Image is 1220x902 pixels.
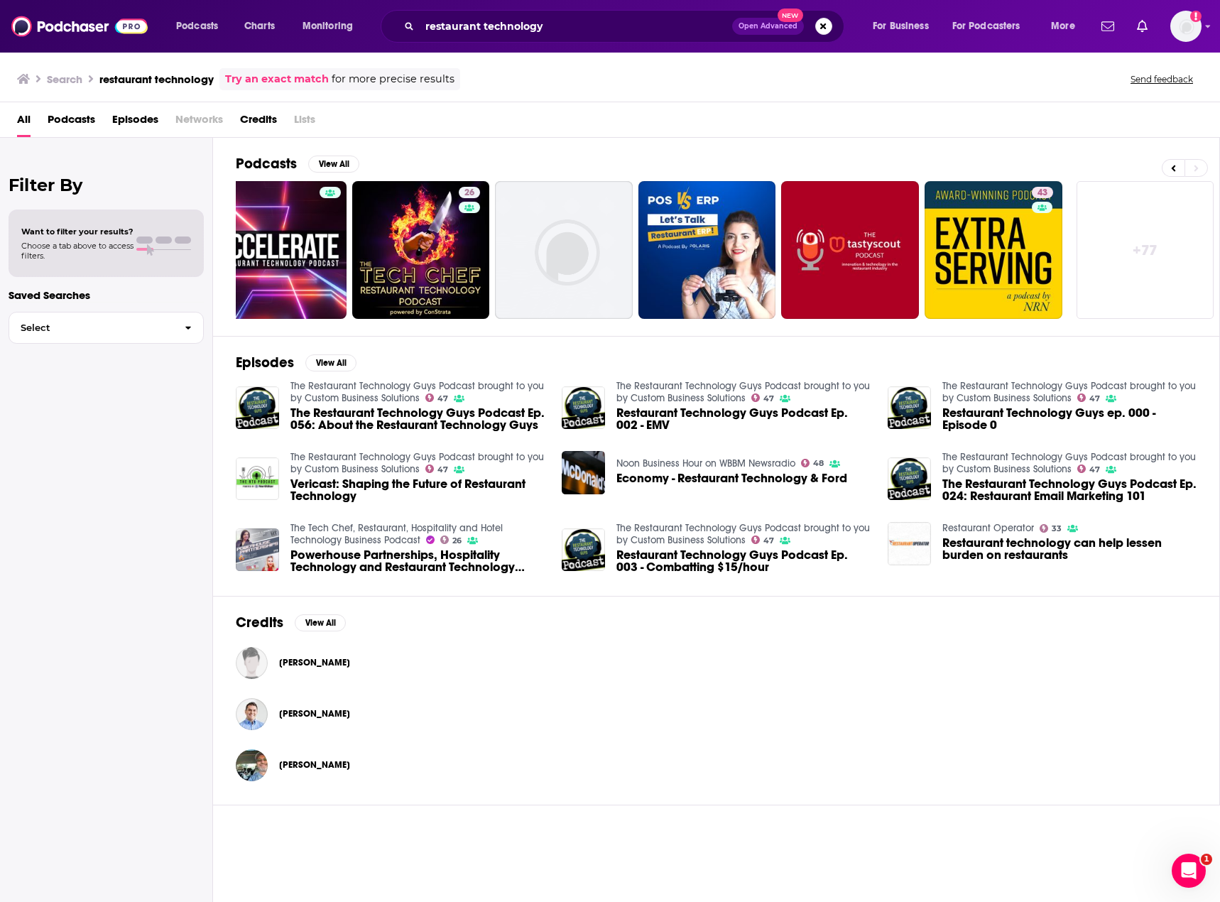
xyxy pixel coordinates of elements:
[236,386,279,430] img: The Restaurant Technology Guys Podcast Ep. 056: About the Restaurant Technology Guys
[11,13,148,40] img: Podchaser - Follow, Share and Rate Podcasts
[425,464,449,473] a: 47
[562,528,605,572] img: Restaurant Technology Guys Podcast Ep. 003 - Combatting $15/hour
[244,16,275,36] span: Charts
[1051,16,1075,36] span: More
[176,16,218,36] span: Podcasts
[1037,186,1047,200] span: 43
[9,175,204,195] h2: Filter By
[48,108,95,137] span: Podcasts
[175,108,223,137] span: Networks
[732,18,804,35] button: Open AdvancedNew
[1040,524,1062,533] a: 33
[942,380,1196,404] a: The Restaurant Technology Guys Podcast brought to you by Custom Business Solutions
[303,16,353,36] span: Monitoring
[1089,396,1100,402] span: 47
[236,614,283,631] h2: Credits
[279,657,350,668] a: Julie Jargon
[1172,854,1206,888] iframe: Intercom live chat
[942,407,1197,431] a: Restaurant Technology Guys ep. 000 - Episode 0
[236,528,279,572] img: Powerhouse Partnerships, Hospitality Technology and Restaurant Technology Network
[562,386,605,430] img: Restaurant Technology Guys Podcast Ep. 002 - EMV
[236,640,1197,685] button: Julie JargonJulie Jargon
[863,15,947,38] button: open menu
[225,71,329,87] a: Try an exact match
[290,407,545,431] a: The Restaurant Technology Guys Podcast Ep. 056: About the Restaurant Technology Guys
[332,71,454,87] span: for more precise results
[279,708,350,719] span: [PERSON_NAME]
[9,288,204,302] p: Saved Searches
[888,522,931,565] img: Restaurant technology can help lessen burden on restaurants
[1032,187,1053,198] a: 43
[942,537,1197,561] a: Restaurant technology can help lessen burden on restaurants
[293,15,371,38] button: open menu
[236,354,356,371] a: EpisodesView All
[290,522,503,546] a: The Tech Chef, Restaurant, Hospitality and Hotel Technology Business Podcast
[279,657,350,668] span: [PERSON_NAME]
[290,451,544,475] a: The Restaurant Technology Guys Podcast brought to you by Custom Business Solutions
[236,691,1197,737] button: Aman NarangAman Narang
[290,380,544,404] a: The Restaurant Technology Guys Podcast brought to you by Custom Business Solutions
[112,108,158,137] span: Episodes
[942,451,1196,475] a: The Restaurant Technology Guys Podcast brought to you by Custom Business Solutions
[21,241,134,261] span: Choose a tab above to access filters.
[21,227,134,237] span: Want to filter your results?
[739,23,797,30] span: Open Advanced
[459,187,480,198] a: 26
[751,393,775,402] a: 47
[763,538,774,544] span: 47
[9,312,204,344] button: Select
[236,155,297,173] h2: Podcasts
[1131,14,1153,38] a: Show notifications dropdown
[1190,11,1202,22] svg: Add a profile image
[763,396,774,402] span: 47
[464,186,474,200] span: 26
[295,614,346,631] button: View All
[290,478,545,502] a: Vericast: Shaping the Future of Restaurant Technology
[236,354,294,371] h2: Episodes
[751,536,775,544] a: 47
[47,72,82,86] h3: Search
[9,323,173,332] span: Select
[616,549,871,573] a: Restaurant Technology Guys Podcast Ep. 003 - Combatting $15/hour
[942,478,1197,502] a: The Restaurant Technology Guys Podcast Ep. 024: Restaurant Email Marketing 101
[308,156,359,173] button: View All
[236,457,279,501] img: Vericast: Shaping the Future of Restaurant Technology
[616,407,871,431] a: Restaurant Technology Guys Podcast Ep. 002 - EMV
[437,467,448,473] span: 47
[873,16,929,36] span: For Business
[290,549,545,573] span: Powerhouse Partnerships, Hospitality Technology and Restaurant Technology Network
[888,386,931,430] img: Restaurant Technology Guys ep. 000 - Episode 0
[236,614,346,631] a: CreditsView All
[236,749,268,781] a: Allen Kopelman
[778,9,803,22] span: New
[236,698,268,730] img: Aman Narang
[437,396,448,402] span: 47
[616,472,847,484] a: Economy - Restaurant Technology & Ford
[394,10,858,43] div: Search podcasts, credits, & more...
[1170,11,1202,42] img: User Profile
[813,460,824,467] span: 48
[279,759,350,771] span: [PERSON_NAME]
[236,647,268,679] a: Julie Jargon
[562,451,605,494] img: Economy - Restaurant Technology & Ford
[925,181,1062,319] a: 43
[952,16,1020,36] span: For Podcasters
[240,108,277,137] span: Credits
[1041,15,1093,38] button: open menu
[616,380,870,404] a: The Restaurant Technology Guys Podcast brought to you by Custom Business Solutions
[440,536,462,544] a: 26
[279,708,350,719] a: Aman Narang
[1052,526,1062,532] span: 33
